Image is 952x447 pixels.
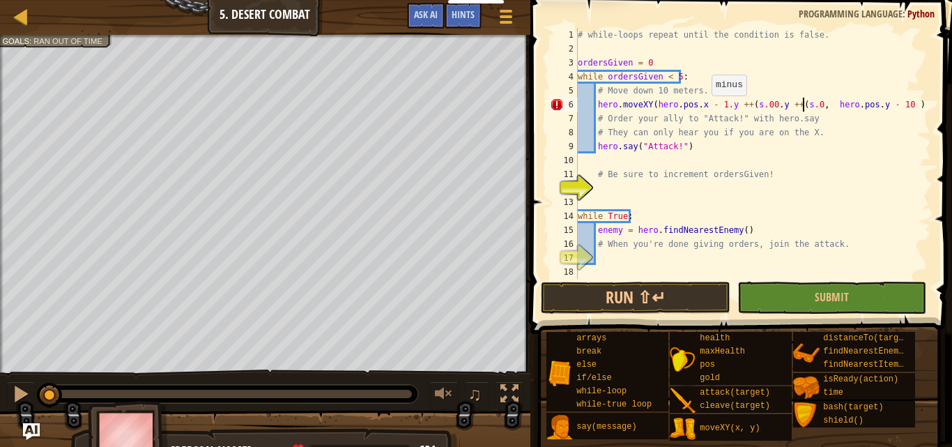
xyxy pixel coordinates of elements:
[550,84,578,98] div: 5
[550,237,578,251] div: 16
[700,360,715,370] span: pos
[700,347,745,356] span: maxHealth
[550,265,578,279] div: 18
[576,400,652,409] span: while-true loop
[550,195,578,209] div: 13
[550,70,578,84] div: 4
[793,402,820,429] img: portrait.png
[903,7,907,20] span: :
[823,333,914,343] span: distanceTo(target)
[823,360,908,370] span: findNearestItem()
[550,112,578,126] div: 7
[815,289,849,305] span: Submit
[823,402,883,412] span: bash(target)
[29,36,33,45] span: :
[550,251,578,265] div: 17
[2,36,29,45] span: Goals
[576,347,601,356] span: break
[452,8,475,21] span: Hints
[700,333,730,343] span: health
[550,42,578,56] div: 2
[576,333,606,343] span: arrays
[576,422,636,432] span: say(message)
[550,56,578,70] div: 3
[700,373,720,383] span: gold
[670,388,696,414] img: portrait.png
[823,416,863,425] span: shield()
[550,153,578,167] div: 10
[407,3,445,29] button: Ask AI
[7,381,35,410] button: Ctrl + P: Pause
[546,360,573,386] img: portrait.png
[576,360,597,370] span: else
[550,167,578,181] div: 11
[550,181,578,195] div: 12
[907,7,935,20] span: Python
[793,374,820,401] img: portrait.png
[489,3,523,36] button: Show game menu
[576,373,611,383] span: if/else
[700,423,760,433] span: moveXY(x, y)
[430,381,458,410] button: Adjust volume
[670,347,696,373] img: portrait.png
[700,388,770,397] span: attack(target)
[33,36,102,45] span: Ran out of time
[550,98,578,112] div: 6
[550,28,578,42] div: 1
[737,282,927,314] button: Submit
[550,139,578,153] div: 9
[716,79,743,90] code: minus
[700,401,770,411] span: cleave(target)
[576,386,627,396] span: while-loop
[465,381,489,410] button: ♫
[823,347,914,356] span: findNearestEnemy()
[823,374,898,384] span: isReady(action)
[670,416,696,442] img: portrait.png
[496,381,523,410] button: Toggle fullscreen
[793,340,820,367] img: portrait.png
[799,7,903,20] span: Programming language
[550,223,578,237] div: 15
[23,423,40,440] button: Ask AI
[550,209,578,223] div: 14
[468,384,482,404] span: ♫
[823,388,843,397] span: time
[546,414,573,441] img: portrait.png
[550,126,578,139] div: 8
[541,282,730,314] button: Run ⇧↵
[414,8,438,21] span: Ask AI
